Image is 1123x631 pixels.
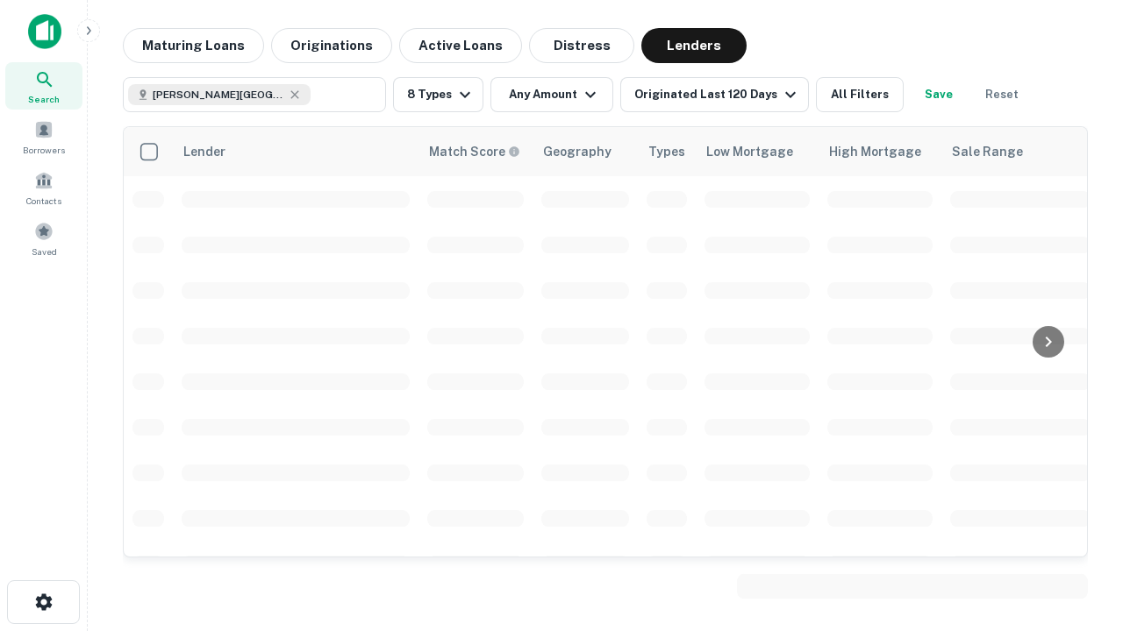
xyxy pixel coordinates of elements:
[620,77,809,112] button: Originated Last 120 Days
[829,141,921,162] div: High Mortgage
[23,143,65,157] span: Borrowers
[418,127,533,176] th: Capitalize uses an advanced AI algorithm to match your search with the best lender. The match sco...
[529,28,634,63] button: Distress
[5,113,82,160] a: Borrowers
[153,87,284,103] span: [PERSON_NAME][GEOGRAPHIC_DATA], [GEOGRAPHIC_DATA]
[28,14,61,49] img: capitalize-icon.png
[429,142,517,161] h6: Match Score
[816,77,904,112] button: All Filters
[183,141,225,162] div: Lender
[490,77,613,112] button: Any Amount
[173,127,418,176] th: Lender
[5,62,82,110] a: Search
[706,141,793,162] div: Low Mortgage
[399,28,522,63] button: Active Loans
[911,77,967,112] button: Save your search to get updates of matches that match your search criteria.
[648,141,685,162] div: Types
[123,28,264,63] button: Maturing Loans
[533,127,638,176] th: Geography
[5,215,82,262] a: Saved
[952,141,1023,162] div: Sale Range
[819,127,941,176] th: High Mortgage
[696,127,819,176] th: Low Mortgage
[641,28,747,63] button: Lenders
[271,28,392,63] button: Originations
[5,164,82,211] a: Contacts
[28,92,60,106] span: Search
[393,77,483,112] button: 8 Types
[1035,491,1123,575] iframe: Chat Widget
[638,127,696,176] th: Types
[941,127,1099,176] th: Sale Range
[634,84,801,105] div: Originated Last 120 Days
[974,77,1030,112] button: Reset
[429,142,520,161] div: Capitalize uses an advanced AI algorithm to match your search with the best lender. The match sco...
[543,141,612,162] div: Geography
[32,245,57,259] span: Saved
[26,194,61,208] span: Contacts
